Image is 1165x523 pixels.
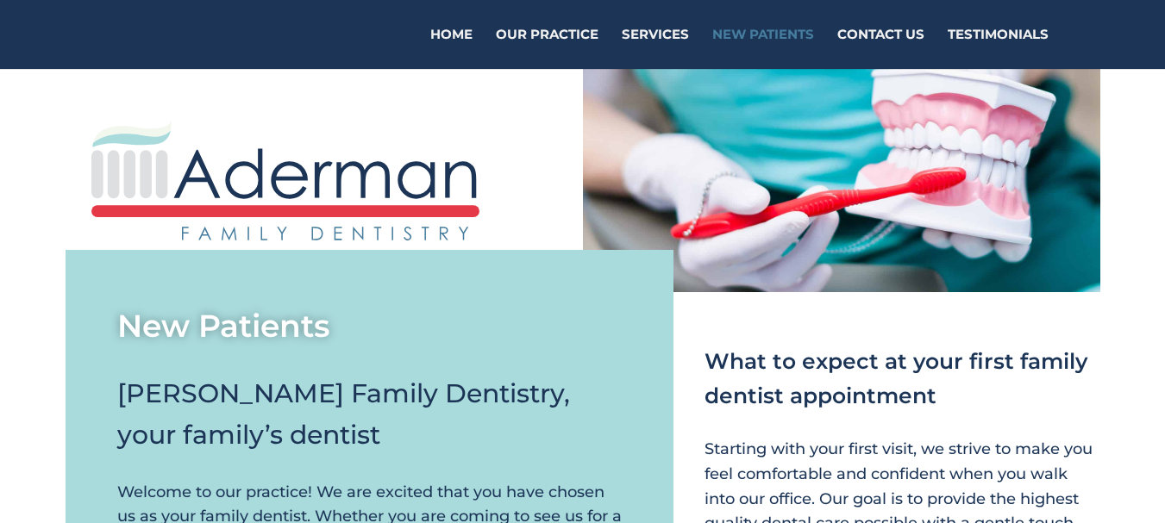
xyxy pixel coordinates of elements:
[117,373,623,464] h2: [PERSON_NAME] Family Dentistry, your family’s dentist
[430,28,473,69] a: Home
[91,121,479,240] img: aderman-logo-full-color-on-transparent-vector
[622,28,689,69] a: Services
[496,28,598,69] a: Our Practice
[117,302,623,360] h1: New Patients
[837,28,924,69] a: Contact Us
[712,28,814,69] a: New Patients
[705,344,1099,421] h2: What to expect at your first family dentist appointment
[948,28,1049,69] a: Testimonials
